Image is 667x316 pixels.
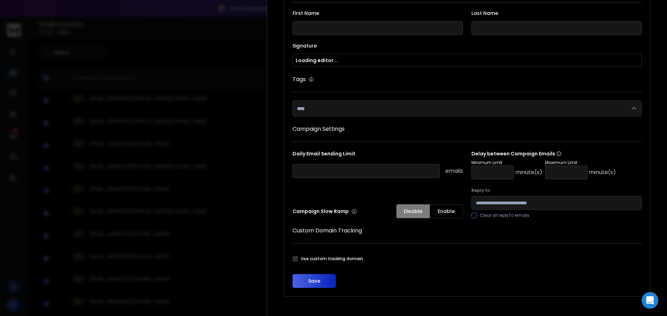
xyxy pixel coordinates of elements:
[471,188,642,193] label: Reply to
[293,208,357,215] p: Campaign Slow Ramp
[642,292,658,309] div: Open Intercom Messenger
[293,150,463,160] p: Daily Email Sending Limit
[545,160,616,165] p: Maximum Limit
[589,168,616,177] p: minute(s)
[293,75,306,84] h1: Tags
[293,11,463,16] label: First Name
[471,11,642,16] label: Last Name
[293,274,336,288] button: Save
[480,213,529,218] label: Clear all replyTo emails
[296,57,639,64] div: Loading editor...
[471,150,616,157] p: Delay between Campaign Emails
[293,125,642,133] h1: Campaign Settings
[515,168,542,177] p: minute(s)
[430,204,463,218] button: Enable
[293,43,642,48] label: Signature
[471,160,542,165] p: Minimum Limit
[301,256,363,262] label: Use custom tracking domain
[396,204,430,218] button: Disable
[445,167,463,175] p: emails
[293,227,642,235] h1: Custom Domain Tracking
